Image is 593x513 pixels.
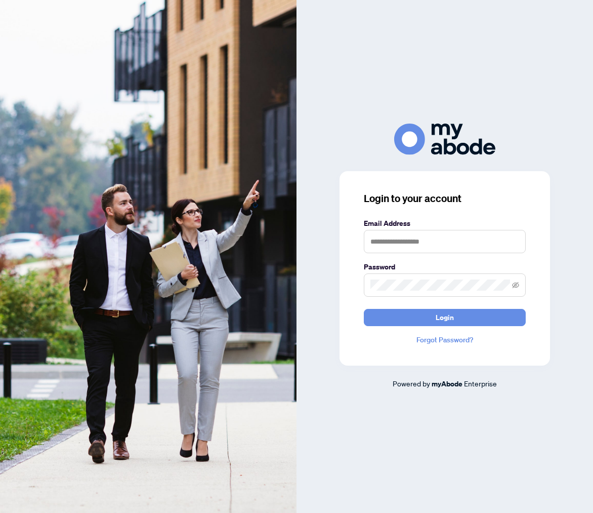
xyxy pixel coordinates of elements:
a: Forgot Password? [364,334,526,345]
span: eye-invisible [512,282,519,289]
a: myAbode [432,378,462,389]
span: Enterprise [464,379,497,388]
label: Email Address [364,218,526,229]
label: Password [364,261,526,272]
span: Login [436,309,454,326]
button: Login [364,309,526,326]
span: Powered by [393,379,430,388]
img: ma-logo [394,124,495,154]
h3: Login to your account [364,191,526,206]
